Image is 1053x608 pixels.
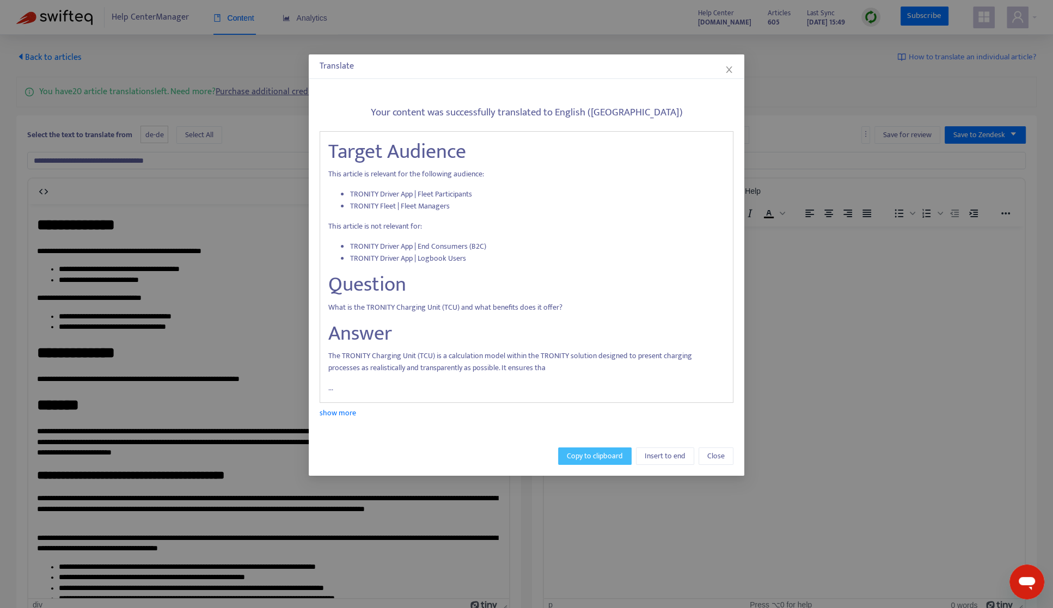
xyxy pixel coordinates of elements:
[9,9,472,20] body: Rich Text Area. Press ALT-0 for help.
[350,241,725,253] li: TRONITY Driver App | End Consumers (B2C)
[636,447,694,465] button: Insert to end
[699,447,733,465] button: Close
[328,322,725,346] h1: Answer
[558,447,632,465] button: Copy to clipboard
[1009,564,1044,599] iframe: Schaltfläche zum Öffnen des Messaging-Fensters
[328,273,725,297] h1: Question
[350,188,725,200] li: TRONITY Driver App | Fleet Participants
[320,60,733,73] div: Translate
[328,140,725,164] h1: Target Audience
[320,107,733,119] h5: Your content was successfully translated to English ([GEOGRAPHIC_DATA])
[320,407,356,419] a: show more
[350,253,725,265] li: TRONITY Driver App | Logbook Users
[645,450,685,462] span: Insert to end
[723,64,735,76] button: Close
[328,168,725,180] p: This article is relevant for the following audience:
[350,200,725,212] li: TRONITY Fleet | Fleet Managers
[567,450,623,462] span: Copy to clipboard
[725,65,733,74] span: close
[328,220,725,232] p: This article is not relevant for:
[328,350,725,374] p: The TRONITY Charging Unit (TCU) is a calculation model within the TRONITY solution designed to pr...
[320,131,733,403] div: ...
[328,302,725,314] p: What is the TRONITY Charging Unit (TCU) and what benefits does it offer?
[707,450,725,462] span: Close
